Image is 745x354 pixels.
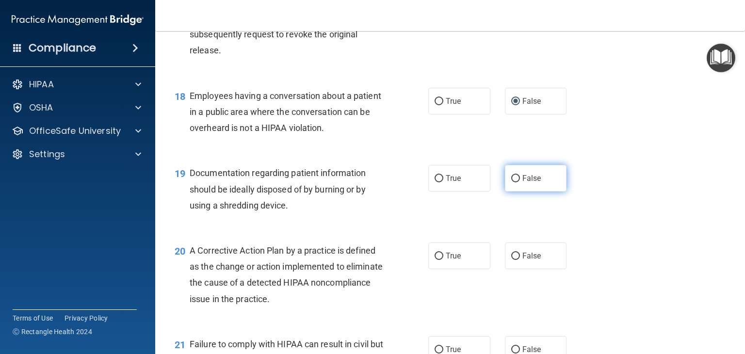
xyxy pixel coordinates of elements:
span: True [446,345,461,354]
span: Ⓒ Rectangle Health 2024 [13,327,92,337]
p: HIPAA [29,79,54,90]
span: False [522,97,541,106]
span: 18 [175,91,185,102]
span: Employees having a conversation about a patient in a public area where the conversation can be ov... [190,91,381,133]
p: OSHA [29,102,53,113]
a: Privacy Policy [65,313,108,323]
input: False [511,253,520,260]
span: False [522,251,541,260]
span: 19 [175,168,185,179]
input: False [511,98,520,105]
input: True [435,253,443,260]
a: HIPAA [12,79,141,90]
a: Settings [12,148,141,160]
input: True [435,175,443,182]
span: 20 [175,245,185,257]
button: Open Resource Center [707,44,735,72]
input: False [511,175,520,182]
span: 21 [175,339,185,351]
a: OfficeSafe University [12,125,141,137]
span: True [446,174,461,183]
p: OfficeSafe University [29,125,121,137]
input: True [435,98,443,105]
span: True [446,251,461,260]
h4: Compliance [29,41,96,55]
span: False [522,174,541,183]
span: False [522,345,541,354]
p: Settings [29,148,65,160]
input: True [435,346,443,354]
span: Documentation regarding patient information should be ideally disposed of by burning or by using ... [190,168,366,210]
input: False [511,346,520,354]
span: A Corrective Action Plan by a practice is defined as the change or action implemented to eliminat... [190,245,383,304]
span: True [446,97,461,106]
a: Terms of Use [13,313,53,323]
a: OSHA [12,102,141,113]
img: PMB logo [12,10,144,30]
